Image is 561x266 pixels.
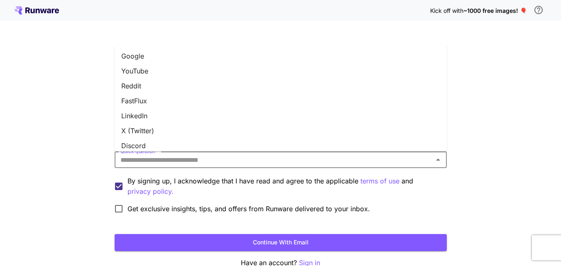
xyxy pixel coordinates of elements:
button: In order to qualify for free credit, you need to sign up with a business email address and click ... [530,2,547,18]
button: Close [432,154,444,166]
li: Discord [115,138,447,153]
span: Get exclusive insights, tips, and offers from Runware delivered to your inbox. [127,204,370,214]
li: X (Twitter) [115,123,447,138]
li: YouTube [115,63,447,78]
li: LinkedIn [115,108,447,123]
p: By signing up, I acknowledge that I have read and agree to the applicable and [127,176,440,197]
li: Reddit [115,78,447,93]
span: ~1000 free images! 🎈 [463,7,527,14]
li: FastFlux [115,93,447,108]
button: By signing up, I acknowledge that I have read and agree to the applicable terms of use and [127,186,174,197]
p: privacy policy. [127,186,174,197]
button: Continue with email [115,234,447,251]
li: Google [115,49,447,63]
p: terms of use [360,176,399,186]
span: Kick off with [430,7,463,14]
button: By signing up, I acknowledge that I have read and agree to the applicable and privacy policy. [360,176,399,186]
